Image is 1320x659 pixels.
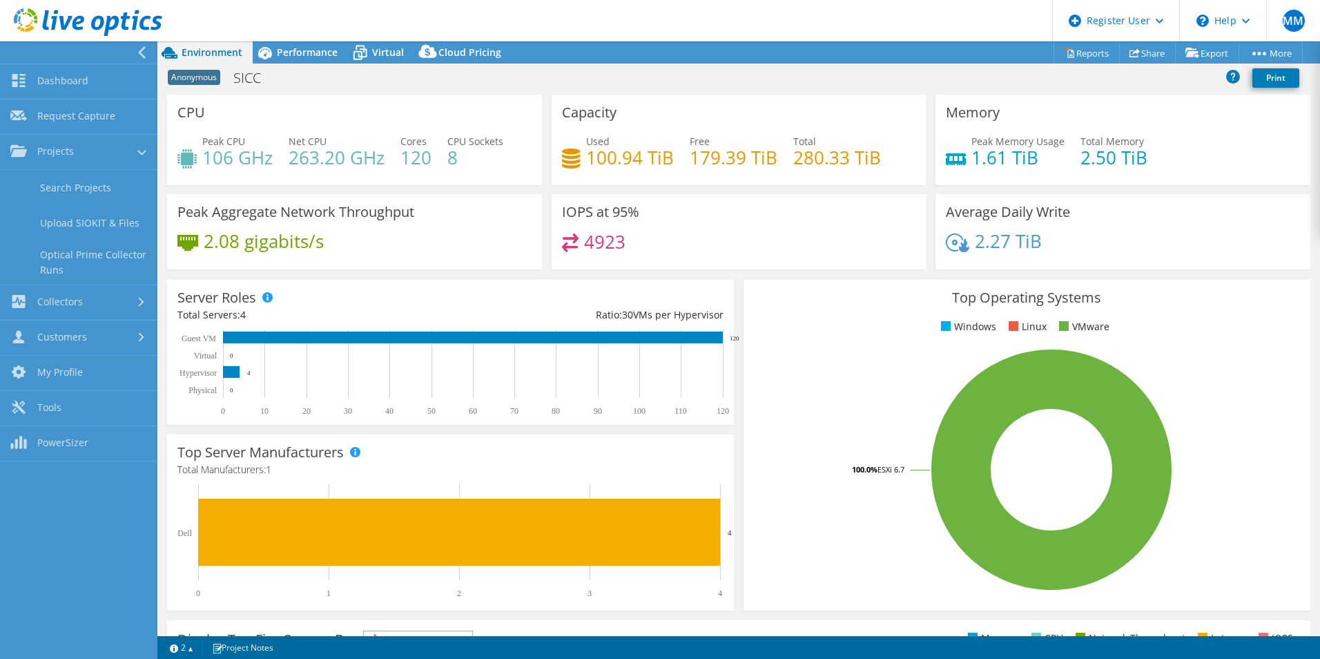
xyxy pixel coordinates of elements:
[447,135,503,148] span: CPU Sockets
[266,463,271,476] span: 1
[552,406,560,416] text: 80
[562,204,639,220] h3: IOPS at 95%
[793,135,816,148] span: Total
[622,308,633,321] span: 30
[1028,631,1063,646] li: CPU
[754,290,1300,305] h3: Top Operating Systems
[240,308,246,321] span: 4
[877,464,904,475] tspan: ESXi 6.7
[202,135,245,148] span: Peak CPU
[588,589,592,598] text: 3
[1283,10,1305,32] span: MM
[230,387,233,394] text: 0
[302,406,311,416] text: 20
[438,46,501,59] span: Cloud Pricing
[247,370,251,376] text: 4
[385,406,394,416] text: 40
[177,528,192,538] text: Dell
[179,368,217,378] text: Hypervisor
[344,406,352,416] text: 30
[177,290,256,305] h3: Server Roles
[227,70,282,86] h1: SICC
[221,406,225,416] text: 0
[1005,319,1047,334] li: Linux
[584,234,625,249] h4: 4923
[327,589,331,598] text: 1
[586,135,610,148] span: Used
[586,150,674,165] h4: 100.94 TiB
[1194,631,1246,646] li: Latency
[400,150,431,165] h4: 120
[177,445,344,460] h3: Top Server Manufacturers
[1175,42,1239,64] a: Export
[289,150,385,165] h4: 263.20 GHz
[690,150,777,165] h4: 179.39 TiB
[202,150,273,165] h4: 106 GHz
[372,46,404,59] span: Virtual
[946,105,1000,120] h3: Memory
[971,150,1065,165] h4: 1.61 TiB
[168,70,220,85] span: Anonymous
[1196,15,1209,27] svg: \n
[730,335,739,342] text: 120
[204,233,324,249] h4: 2.08 gigabits/s
[1255,631,1293,646] li: IOPS
[177,105,205,120] h3: CPU
[469,406,477,416] text: 60
[1239,42,1303,64] a: More
[364,631,472,648] span: IOPS
[728,528,732,537] text: 4
[971,135,1065,148] span: Peak Memory Usage
[450,307,723,323] div: Ratio: VMs per Hypervisor
[230,352,233,359] text: 0
[510,406,518,416] text: 70
[938,319,996,334] li: Windows
[447,150,503,165] h4: 8
[182,334,216,343] text: Guest VM
[260,406,269,416] text: 10
[202,639,283,656] a: Project Notes
[196,589,200,598] text: 0
[160,639,203,656] a: 2
[1080,135,1144,148] span: Total Memory
[852,464,877,475] tspan: 100.0%
[1056,319,1109,334] li: VMware
[674,406,687,416] text: 110
[188,385,217,395] text: Physical
[562,105,617,120] h3: Capacity
[182,46,242,59] span: Environment
[400,135,427,148] span: Cores
[194,351,217,361] text: Virtual
[718,589,722,598] text: 4
[457,589,461,598] text: 2
[946,204,1070,220] h3: Average Daily Write
[594,406,602,416] text: 90
[793,150,881,165] h4: 280.33 TiB
[1119,42,1176,64] a: Share
[1072,631,1185,646] li: Network Throughput
[177,204,414,220] h3: Peak Aggregate Network Throughput
[717,406,729,416] text: 120
[289,135,327,148] span: Net CPU
[1080,150,1147,165] h4: 2.50 TiB
[975,233,1042,249] h4: 2.27 TiB
[177,307,450,323] div: Total Servers:
[964,631,1019,646] li: Memory
[690,135,710,148] span: Free
[277,46,338,59] span: Performance
[427,406,436,416] text: 50
[1054,42,1120,64] a: Reports
[633,406,646,416] text: 100
[177,462,724,477] h4: Total Manufacturers:
[1252,68,1299,88] a: Print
